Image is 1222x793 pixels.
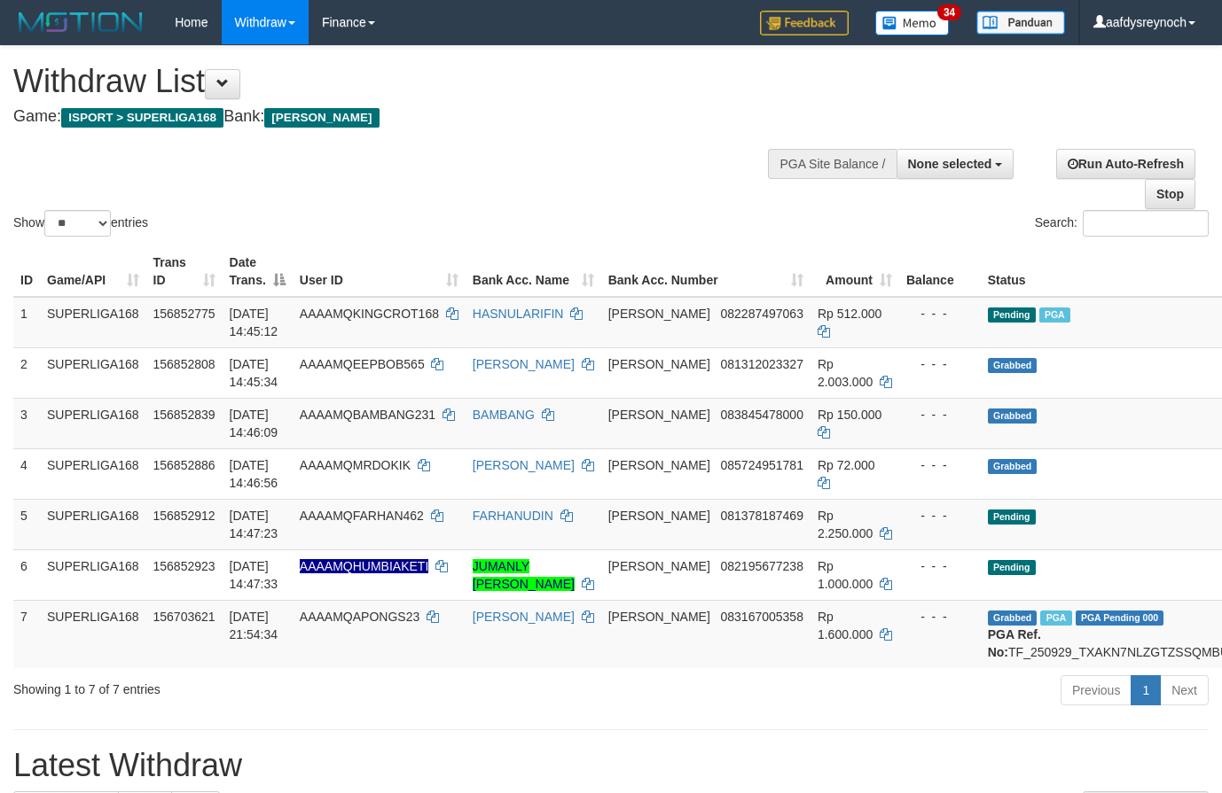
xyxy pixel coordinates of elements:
[230,458,278,490] span: [DATE] 14:46:56
[811,246,899,297] th: Amount: activate to sort column ascending
[230,509,278,540] span: [DATE] 14:47:23
[608,509,710,523] span: [PERSON_NAME]
[906,355,974,373] div: - - -
[906,557,974,575] div: - - -
[473,408,535,422] a: BAMBANG
[230,357,278,389] span: [DATE] 14:45:34
[1040,610,1071,626] span: Marked by aafchhiseyha
[721,408,803,422] span: Copy 083845478000 to clipboard
[300,408,435,422] span: AAAAMQBAMBANG231
[906,456,974,474] div: - - -
[897,149,1014,179] button: None selected
[61,108,223,128] span: ISPORT > SUPERLIGA168
[818,357,873,389] span: Rp 2.003.000
[473,610,575,624] a: [PERSON_NAME]
[230,610,278,641] span: [DATE] 21:54:34
[13,549,40,600] td: 6
[608,458,710,472] span: [PERSON_NAME]
[40,448,146,499] td: SUPERLIGA168
[13,210,148,237] label: Show entries
[300,509,424,523] span: AAAAMQFARHAN462
[44,210,111,237] select: Showentries
[223,246,293,297] th: Date Trans.: activate to sort column descending
[466,246,601,297] th: Bank Acc. Name: activate to sort column ascending
[1160,675,1209,705] a: Next
[13,499,40,549] td: 5
[473,559,575,591] a: JUMANLY [PERSON_NAME]
[988,408,1038,424] span: Grabbed
[906,305,974,323] div: - - -
[608,357,710,371] span: [PERSON_NAME]
[988,358,1038,373] span: Grabbed
[1061,675,1132,705] a: Previous
[721,610,803,624] span: Copy 083167005358 to clipboard
[937,4,961,20] span: 34
[230,559,278,591] span: [DATE] 14:47:33
[40,600,146,668] td: SUPERLIGA168
[721,357,803,371] span: Copy 081312023327 to clipboard
[40,549,146,600] td: SUPERLIGA168
[818,408,881,422] span: Rp 150.000
[818,509,873,540] span: Rp 2.250.000
[906,507,974,525] div: - - -
[988,307,1036,323] span: Pending
[818,458,875,472] span: Rp 72.000
[608,408,710,422] span: [PERSON_NAME]
[153,408,215,422] span: 156852839
[230,307,278,338] span: [DATE] 14:45:12
[608,307,710,321] span: [PERSON_NAME]
[40,297,146,348] td: SUPERLIGA168
[300,458,411,472] span: AAAAMQMRDOKIK
[153,307,215,321] span: 156852775
[899,246,981,297] th: Balance
[988,509,1036,525] span: Pending
[13,246,40,297] th: ID
[13,600,40,668] td: 7
[906,608,974,626] div: - - -
[473,307,564,321] a: HASNULARIFIN
[13,448,40,499] td: 4
[1035,210,1209,237] label: Search:
[601,246,811,297] th: Bank Acc. Number: activate to sort column ascending
[818,610,873,641] span: Rp 1.600.000
[473,357,575,371] a: [PERSON_NAME]
[1145,179,1195,209] a: Stop
[473,509,553,523] a: FARHANUDIN
[721,559,803,573] span: Copy 082195677238 to clipboard
[13,398,40,448] td: 3
[300,610,419,624] span: AAAAMQAPONGS23
[300,307,439,321] span: AAAAMQKINGCROT168
[13,108,797,126] h4: Game: Bank:
[40,347,146,398] td: SUPERLIGA168
[908,157,992,171] span: None selected
[1083,210,1209,237] input: Search:
[153,559,215,573] span: 156852923
[153,458,215,472] span: 156852886
[906,406,974,424] div: - - -
[988,610,1038,626] span: Grabbed
[13,673,496,698] div: Showing 1 to 7 of 7 entries
[13,347,40,398] td: 2
[988,459,1038,474] span: Grabbed
[146,246,223,297] th: Trans ID: activate to sort column ascending
[721,307,803,321] span: Copy 082287497063 to clipboard
[40,246,146,297] th: Game/API: activate to sort column ascending
[230,408,278,439] span: [DATE] 14:46:09
[988,627,1041,659] b: PGA Ref. No:
[608,559,710,573] span: [PERSON_NAME]
[40,499,146,549] td: SUPERLIGA168
[300,559,428,573] span: Nama rekening ada tanda titik/strip, harap diedit
[40,398,146,448] td: SUPERLIGA168
[293,246,466,297] th: User ID: activate to sort column ascending
[988,560,1036,575] span: Pending
[13,748,1209,783] h1: Latest Withdraw
[818,559,873,591] span: Rp 1.000.000
[721,509,803,523] span: Copy 081378187469 to clipboard
[818,307,881,321] span: Rp 512.000
[153,357,215,371] span: 156852808
[768,149,896,179] div: PGA Site Balance /
[1076,610,1164,626] span: PGA Pending
[473,458,575,472] a: [PERSON_NAME]
[875,11,950,35] img: Button%20Memo.svg
[13,297,40,348] td: 1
